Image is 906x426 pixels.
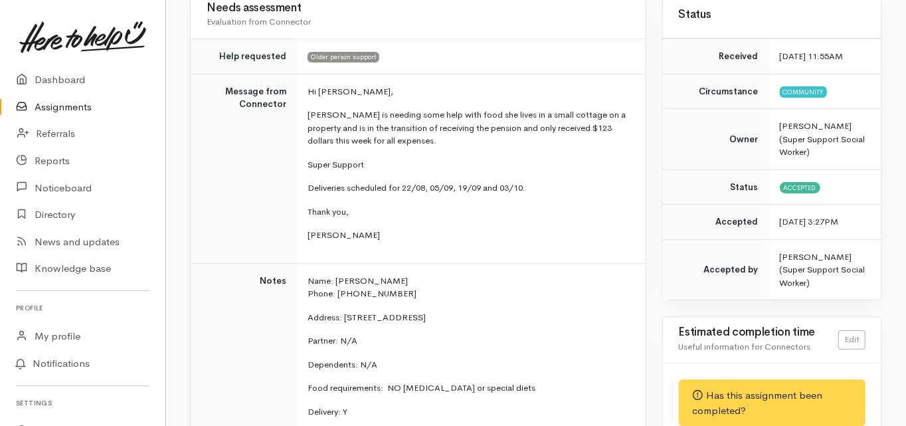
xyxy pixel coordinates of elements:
[308,85,630,98] p: Hi [PERSON_NAME],
[780,51,844,62] time: [DATE] 11:55AM
[679,326,838,339] h3: Estimated completion time
[663,205,769,240] td: Accepted
[769,239,881,300] td: [PERSON_NAME] (Super Support Social Worker)
[663,39,769,74] td: Received
[838,330,865,350] a: Edit
[308,181,630,195] p: Deliveries scheduled for 22/08, 05/09, 19/09 and 03/10.
[207,16,311,27] span: Evaluation from Connector
[308,334,630,348] p: Partner: N/A
[663,239,769,300] td: Accepted by
[780,120,865,158] span: [PERSON_NAME] (Super Support Social Worker)
[308,205,630,219] p: Thank you,
[780,182,820,193] span: Accepted
[191,74,297,263] td: Message from Connector
[308,311,630,324] p: Address: [STREET_ADDRESS]
[663,109,769,170] td: Owner
[308,381,630,395] p: Food requirements: NO [MEDICAL_DATA] or special diets
[308,158,630,171] p: Super Support
[780,216,839,227] time: [DATE] 3:27PM
[679,341,811,352] span: Useful information for Connectors
[191,39,297,74] td: Help requested
[16,394,149,412] h6: Settings
[780,86,827,97] span: Community
[16,299,149,317] h6: Profile
[663,169,769,205] td: Status
[207,2,630,15] h3: Needs assessment
[308,108,630,148] p: [PERSON_NAME] is needing some help with food she lives in a small cottage on a property and is in...
[308,229,630,242] p: [PERSON_NAME]
[308,274,630,300] p: Name: [PERSON_NAME] Phone: [PHONE_NUMBER]
[679,9,865,21] h3: Status
[308,52,379,62] span: Older person support
[663,74,769,109] td: Circumstance
[308,358,630,372] p: Dependents: N/A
